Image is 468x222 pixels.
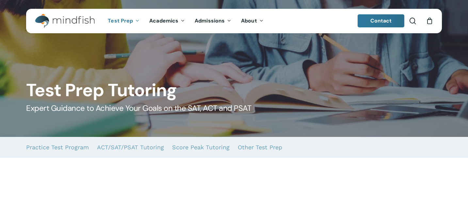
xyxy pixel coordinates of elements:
a: ACT/SAT/PSAT Tutoring [97,137,164,158]
a: Admissions [190,18,236,24]
a: About [236,18,268,24]
h5: Expert Guidance to Achieve Your Goals on the SAT, ACT and PSAT [26,103,442,113]
span: About [241,17,257,24]
a: Contact [358,14,405,27]
span: Contact [370,17,392,24]
span: Academics [149,17,178,24]
a: Score Peak Tutoring [172,137,230,158]
header: Main Menu [26,9,442,33]
a: Practice Test Program [26,137,89,158]
h1: Test Prep Tutoring [26,80,442,101]
nav: Main Menu [103,9,268,33]
span: Test Prep [108,17,133,24]
a: Academics [144,18,190,24]
a: Cart [426,17,433,24]
a: Test Prep [103,18,144,24]
a: Other Test Prep [238,137,282,158]
span: Admissions [195,17,225,24]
